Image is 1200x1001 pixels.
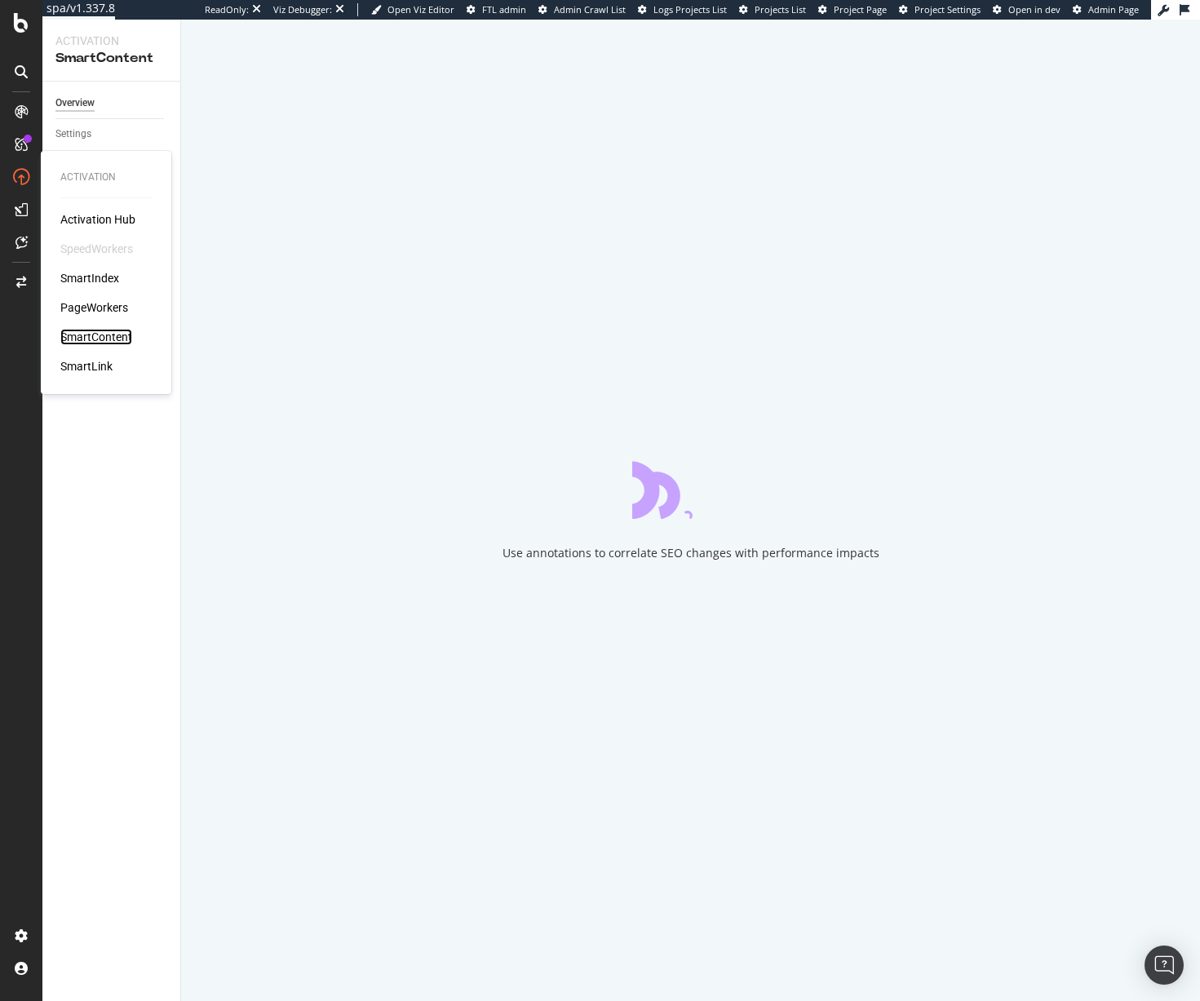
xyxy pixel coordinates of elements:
a: SmartLink [60,358,113,374]
span: Logs Projects List [653,3,727,16]
div: animation [632,460,750,519]
a: PageWorkers [60,299,128,316]
a: SmartIndex [60,270,119,286]
a: Open Viz Editor [371,3,454,16]
a: Projects List [739,3,806,16]
div: ReadOnly: [205,3,249,16]
span: Open in dev [1008,3,1061,16]
a: FTL admin [467,3,526,16]
a: Project Page [818,3,887,16]
a: Settings [55,126,169,143]
a: Admin Page [1073,3,1139,16]
div: Settings [55,126,91,143]
a: Admin Crawl List [538,3,626,16]
span: Admin Crawl List [554,3,626,16]
a: Open in dev [993,3,1061,16]
div: Viz Debugger: [273,3,332,16]
span: FTL admin [482,3,526,16]
div: SmartContent [55,49,167,68]
a: Project Settings [899,3,981,16]
span: Project Settings [914,3,981,16]
span: Projects List [755,3,806,16]
span: Project Page [834,3,887,16]
div: Open Intercom Messenger [1145,946,1184,985]
div: Use annotations to correlate SEO changes with performance impacts [503,545,879,561]
div: Activation [60,171,152,184]
a: Logs Projects List [638,3,727,16]
a: Overview [55,95,169,112]
a: SmartContent [60,329,132,345]
div: Overview [55,95,95,112]
span: Open Viz Editor [387,3,454,16]
div: Activation [55,33,167,49]
span: Admin Page [1088,3,1139,16]
div: SpeedWorkers [60,241,133,257]
a: Activation Hub [60,211,135,228]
